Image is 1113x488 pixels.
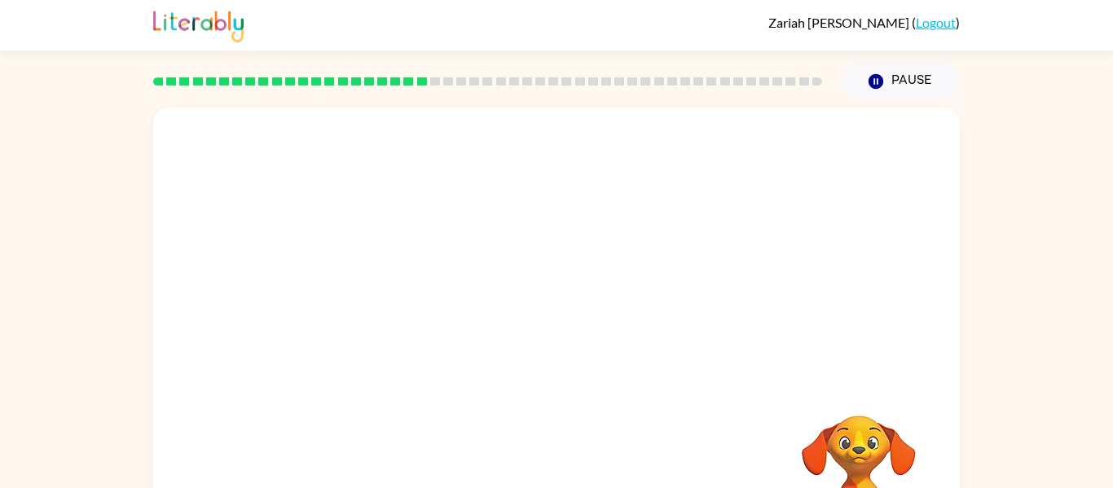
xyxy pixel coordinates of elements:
span: Zariah [PERSON_NAME] [768,15,912,30]
a: Logout [916,15,956,30]
div: ( ) [768,15,960,30]
img: Literably [153,7,244,42]
button: Pause [842,63,960,100]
